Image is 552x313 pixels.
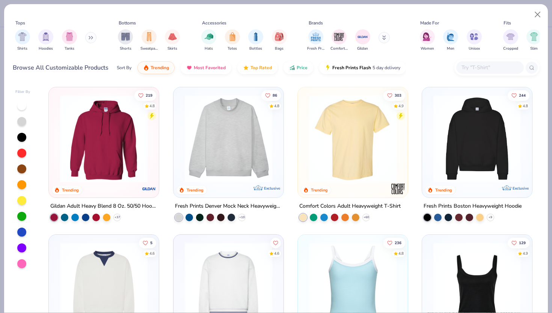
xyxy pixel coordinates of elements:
[332,65,371,71] span: Fresh Prints Flash
[383,90,405,100] button: Like
[150,241,152,245] span: 5
[297,65,308,71] span: Price
[167,46,177,52] span: Skirts
[363,215,369,220] span: + 60
[146,93,152,97] span: 219
[202,20,226,26] div: Accessories
[243,65,249,71] img: TopRated.gif
[118,29,133,52] button: filter button
[117,64,131,71] div: Sort By
[305,95,400,182] img: 029b8af0-80e6-406f-9fdc-fdf898547912
[355,29,370,52] button: filter button
[137,61,175,74] button: Trending
[330,29,348,52] button: filter button
[467,29,482,52] div: filter for Unisex
[205,32,213,41] img: Hats Image
[62,29,77,52] button: filter button
[272,29,287,52] button: filter button
[275,32,283,41] img: Bags Image
[508,238,529,248] button: Like
[118,29,133,52] div: filter for Shorts
[13,63,109,72] div: Browse All Customizable Products
[421,46,434,52] span: Women
[38,29,53,52] div: filter for Hoodies
[398,251,404,257] div: 4.8
[228,32,237,41] img: Totes Image
[398,103,404,109] div: 4.9
[531,8,545,22] button: Close
[330,46,348,52] span: Comfort Colors
[15,89,30,95] div: Filter By
[42,32,50,41] img: Hoodies Image
[443,29,458,52] button: filter button
[165,29,180,52] div: filter for Skirts
[310,31,321,43] img: Fresh Prints Image
[149,251,155,257] div: 4.6
[330,29,348,52] div: filter for Comfort Colors
[447,46,454,52] span: Men
[400,95,495,182] img: e55d29c3-c55d-459c-bfd9-9b1c499ab3c6
[519,241,526,245] span: 129
[194,65,226,71] span: Most Favorited
[519,93,526,97] span: 244
[503,29,518,52] button: filter button
[237,61,278,74] button: Top Rated
[264,186,280,191] span: Exclusive
[530,46,538,52] span: Slim
[120,46,131,52] span: Shorts
[143,65,149,71] img: trending.gif
[307,29,324,52] button: filter button
[165,29,180,52] button: filter button
[325,65,331,71] img: flash.gif
[39,46,53,52] span: Hoodies
[15,20,25,26] div: Tops
[469,46,480,52] span: Unisex
[299,202,401,211] div: Comfort Colors Adult Heavyweight T-Shirt
[252,32,260,41] img: Bottles Image
[420,29,435,52] button: filter button
[307,29,324,52] div: filter for Fresh Prints
[181,61,231,74] button: Most Favorited
[175,202,282,211] div: Fresh Prints Denver Mock Neck Heavyweight Sweatshirt
[357,31,368,43] img: Gildan Image
[275,46,284,52] span: Bags
[205,46,213,52] span: Hats
[15,29,30,52] button: filter button
[50,202,157,211] div: Gildan Adult Heavy Blend 8 Oz. 50/50 Hooded Sweatshirt
[446,32,455,41] img: Men Image
[239,215,244,220] span: + 10
[139,238,156,248] button: Like
[309,20,323,26] div: Brands
[151,65,169,71] span: Trending
[508,90,529,100] button: Like
[248,29,263,52] div: filter for Bottles
[186,65,192,71] img: most_fav.gif
[504,20,511,26] div: Fits
[523,103,528,109] div: 4.8
[15,29,30,52] div: filter for Shirts
[272,29,287,52] div: filter for Bags
[201,29,216,52] div: filter for Hats
[270,238,281,248] button: Like
[391,181,406,196] img: Comfort Colors logo
[65,46,74,52] span: Tanks
[443,29,458,52] div: filter for Men
[225,29,240,52] div: filter for Totes
[145,32,153,41] img: Sweatpants Image
[62,29,77,52] div: filter for Tanks
[526,29,541,52] div: filter for Slim
[140,29,158,52] div: filter for Sweatpants
[249,46,262,52] span: Bottles
[134,90,156,100] button: Like
[18,32,27,41] img: Shirts Image
[149,103,155,109] div: 4.8
[395,241,401,245] span: 236
[355,29,370,52] div: filter for Gildan
[420,29,435,52] div: filter for Women
[307,46,324,52] span: Fresh Prints
[503,46,518,52] span: Cropped
[121,32,130,41] img: Shorts Image
[56,95,151,182] img: 01756b78-01f6-4cc6-8d8a-3c30c1a0c8ac
[513,186,529,191] span: Exclusive
[140,46,158,52] span: Sweatpants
